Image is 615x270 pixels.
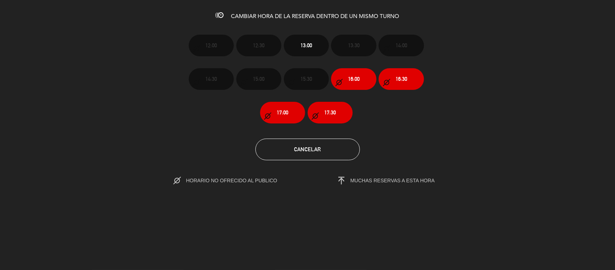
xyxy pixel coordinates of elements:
[324,108,336,117] span: 17:30
[284,35,329,56] button: 13:00
[236,35,281,56] button: 12:30
[253,75,264,83] span: 15:00
[379,35,424,56] button: 14:00
[255,139,360,160] button: Cancelar
[396,41,407,49] span: 14:00
[300,75,312,83] span: 15:30
[236,68,281,90] button: 15:00
[186,178,292,183] span: HORARIO NO OFRECIDO AL PUBLICO
[379,68,424,90] button: 16:30
[294,146,321,152] span: Cancelar
[348,75,360,83] span: 16:00
[260,102,305,123] button: 17:00
[277,108,288,117] span: 17:00
[348,41,360,49] span: 13:30
[284,68,329,90] button: 15:30
[205,41,217,49] span: 12:00
[331,68,376,90] button: 16:00
[189,35,234,56] button: 12:00
[189,68,234,90] button: 14:30
[253,41,264,49] span: 12:30
[308,102,353,123] button: 17:30
[231,14,400,19] span: CAMBIAR HORA DE LA RESERVA DENTRO DE UN MISMO TURNO
[205,75,217,83] span: 14:30
[396,75,407,83] span: 16:30
[300,41,312,49] span: 13:00
[331,35,376,56] button: 13:30
[351,178,435,183] span: MUCHAS RESERVAS A ESTA HORA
